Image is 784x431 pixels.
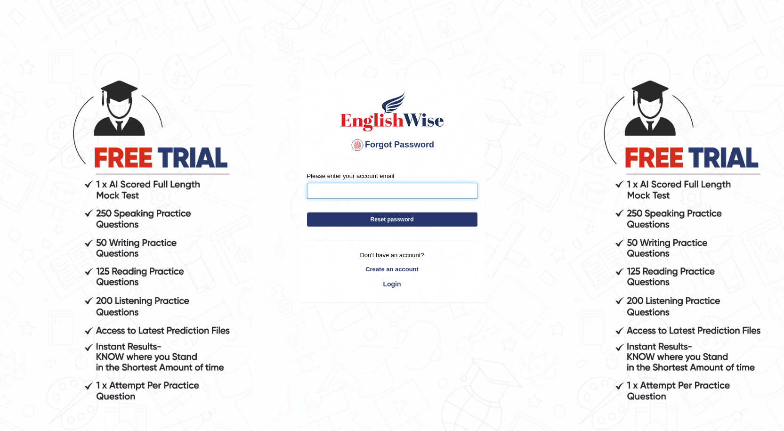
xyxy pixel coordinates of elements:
[307,251,477,260] p: Don't have an account?
[307,276,477,292] a: Login
[339,90,446,133] img: English Wise
[307,212,477,227] button: Reset password
[307,171,395,180] label: Please enter your account email
[350,140,434,149] span: Forgot Password
[307,265,477,274] a: Create an account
